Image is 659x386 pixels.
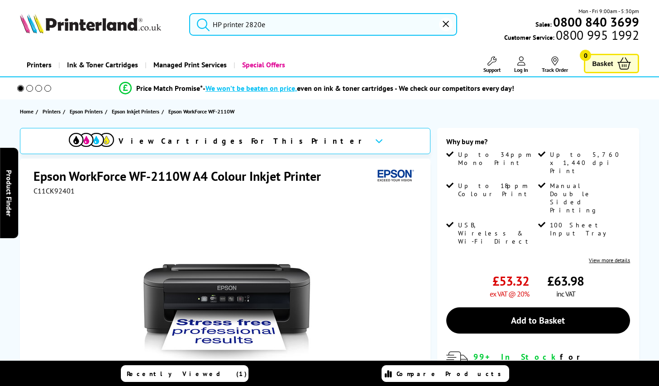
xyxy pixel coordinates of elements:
[43,107,61,116] span: Printers
[396,370,506,378] span: Compare Products
[112,107,159,116] span: Epson Inkjet Printers
[589,257,630,264] a: View more details
[578,7,639,15] span: Mon - Fri 9:00am - 5:30pm
[374,168,415,184] img: Epson
[552,18,639,26] a: 0800 840 3699
[205,84,297,93] span: We won’t be beaten on price,
[43,107,63,116] a: Printers
[458,182,536,198] span: Up to 18ppm Colour Print
[119,136,368,146] span: View Cartridges For This Printer
[556,289,575,298] span: inc VAT
[592,57,613,70] span: Basket
[5,170,14,217] span: Product Finder
[458,151,536,167] span: Up to 34ppm Mono Print
[446,307,630,334] a: Add to Basket
[542,56,568,73] a: Track Order
[121,365,248,382] a: Recently Viewed (1)
[514,66,528,73] span: Log In
[58,53,145,76] a: Ink & Toner Cartridges
[483,56,501,73] a: Support
[584,54,639,73] a: Basket 0
[550,151,628,175] span: Up to 5,760 x 1,440 dpi Print
[550,182,628,214] span: Manual Double Sided Printing
[550,221,628,237] span: 100 Sheet Input Tray
[145,53,234,76] a: Managed Print Services
[535,20,552,28] span: Sales:
[33,168,330,184] h1: Epson WorkForce WF-2110W A4 Colour Inkjet Printer
[514,56,528,73] a: Log In
[20,14,161,33] img: Printerland Logo
[554,31,639,39] span: 0800 995 1992
[189,13,457,36] input: Search
[458,221,536,245] span: USB, Wireless & Wi-Fi Direct
[70,107,105,116] a: Epson Printers
[136,84,203,93] span: Price Match Promise*
[203,84,514,93] div: - even on ink & toner cartridges - We check our competitors every day!
[168,107,237,116] a: Epson WorkForce WF-2110W
[473,352,630,372] div: for Next Day Delivery
[127,370,247,378] span: Recently Viewed (1)
[473,352,560,362] span: 99+ In Stock
[20,107,33,116] span: Home
[580,50,591,61] span: 0
[5,80,629,96] li: modal_Promise
[67,53,138,76] span: Ink & Toner Cartridges
[20,14,178,35] a: Printerland Logo
[492,273,529,289] span: £53.32
[382,365,509,382] a: Compare Products
[553,14,639,30] b: 0800 840 3699
[20,107,36,116] a: Home
[547,273,584,289] span: £63.98
[33,186,75,195] span: C11CK92401
[168,107,234,116] span: Epson WorkForce WF-2110W
[234,53,292,76] a: Special Offers
[490,289,529,298] span: ex VAT @ 20%
[20,53,58,76] a: Printers
[69,133,114,147] img: View Cartridges
[446,137,630,151] div: Why buy me?
[504,31,639,42] span: Customer Service:
[70,107,103,116] span: Epson Printers
[112,107,162,116] a: Epson Inkjet Printers
[483,66,501,73] span: Support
